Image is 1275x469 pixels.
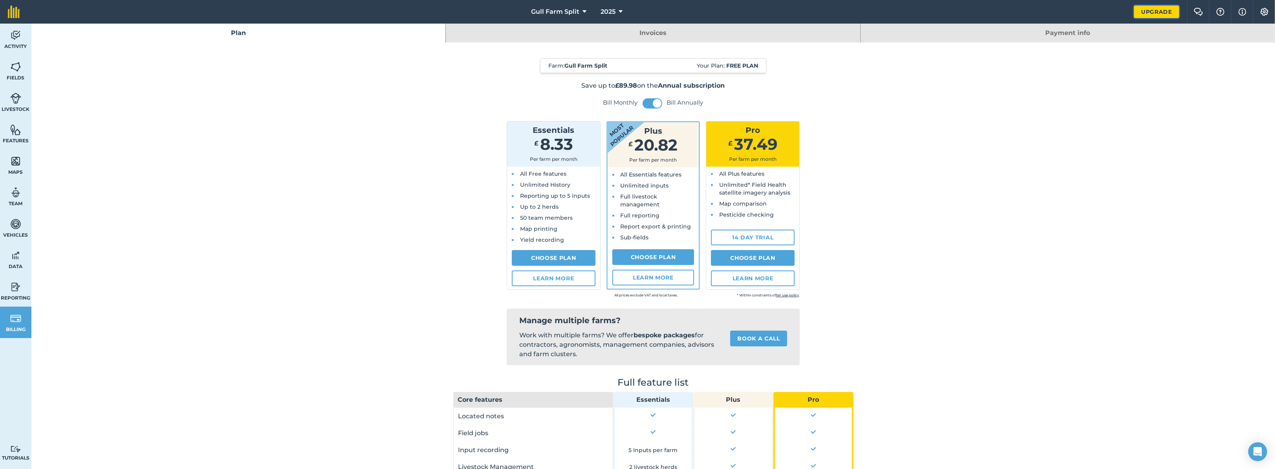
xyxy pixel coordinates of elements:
td: Located notes [453,408,614,425]
img: Yes [729,445,738,452]
span: 2025 [601,7,616,17]
strong: Most popular [584,99,648,159]
span: Pro [746,125,760,135]
span: Unlimited* Field Health satellite imagery analysis [719,181,790,196]
p: Save up to on the [453,81,854,90]
span: Per farm per month [729,156,777,162]
img: svg+xml;base64,PHN2ZyB4bWxucz0iaHR0cDovL3d3dy53My5vcmcvMjAwMC9zdmciIHdpZHRoPSI1NiIgaGVpZ2h0PSI2MC... [10,155,21,167]
th: Plus [693,392,773,408]
span: 8.33 [540,134,573,154]
span: Reporting up to 5 inputs [520,192,590,199]
a: Choose Plan [612,249,694,265]
img: svg+xml;base64,PHN2ZyB4bWxucz0iaHR0cDovL3d3dy53My5vcmcvMjAwMC9zdmciIHdpZHRoPSIxNyIgaGVpZ2h0PSIxNy... [1238,7,1246,17]
a: Learn more [711,270,795,286]
img: svg+xml;base64,PHN2ZyB4bWxucz0iaHR0cDovL3d3dy53My5vcmcvMjAwMC9zdmciIHdpZHRoPSI1NiIgaGVpZ2h0PSI2MC... [10,61,21,73]
span: Map comparison [719,200,767,207]
span: Yield recording [520,236,564,243]
label: Bill Annually [667,99,703,107]
img: svg+xml;base64,PD94bWwgdmVyc2lvbj0iMS4wIiBlbmNvZGluZz0idXRmLTgiPz4KPCEtLSBHZW5lcmF0b3I6IEFkb2JlIE... [10,281,21,293]
td: Input recording [453,441,614,458]
span: Per farm per month [530,156,577,162]
img: svg+xml;base64,PD94bWwgdmVyc2lvbj0iMS4wIiBlbmNvZGluZz0idXRmLTgiPz4KPCEtLSBHZW5lcmF0b3I6IEFkb2JlIE... [10,92,21,104]
span: Unlimited History [520,181,570,188]
a: Choose Plan [711,250,795,266]
img: Yes [649,411,658,419]
th: Core features [453,392,614,408]
img: svg+xml;base64,PD94bWwgdmVyc2lvbj0iMS4wIiBlbmNvZGluZz0idXRmLTgiPz4KPCEtLSBHZW5lcmF0b3I6IEFkb2JlIE... [10,313,21,324]
p: Work with multiple farms? We offer for contractors, agronomists, management companies, advisors a... [519,331,718,359]
span: Report export & printing [621,223,691,230]
span: Plus [644,126,662,136]
strong: £89.98 [616,82,637,89]
th: Essentials [613,392,693,408]
span: £ [534,140,539,147]
strong: Annual subscription [658,82,725,89]
h2: Manage multiple farms? [519,315,787,326]
a: Payment info [861,24,1275,42]
img: svg+xml;base64,PD94bWwgdmVyc2lvbj0iMS4wIiBlbmNvZGluZz0idXRmLTgiPz4KPCEtLSBHZW5lcmF0b3I6IEFkb2JlIE... [10,445,21,453]
img: A cog icon [1260,8,1269,16]
span: All Plus features [719,170,764,177]
a: Learn more [512,270,595,286]
strong: bespoke packages [634,331,695,339]
span: Per farm per month [630,157,677,163]
img: A question mark icon [1216,8,1225,16]
img: svg+xml;base64,PHN2ZyB4bWxucz0iaHR0cDovL3d3dy53My5vcmcvMjAwMC9zdmciIHdpZHRoPSI1NiIgaGVpZ2h0PSI2MC... [10,124,21,136]
span: 20.82 [635,135,678,154]
span: 50 team members [520,214,573,221]
a: Invoices [446,24,860,42]
th: Pro [773,392,854,408]
a: 14 day trial [711,230,795,245]
a: Plan [31,24,445,42]
img: Yes [649,428,658,436]
small: * Within constraints of . [678,291,800,299]
div: Open Intercom Messenger [1248,442,1267,461]
img: svg+xml;base64,PD94bWwgdmVyc2lvbj0iMS4wIiBlbmNvZGluZz0idXRmLTgiPz4KPCEtLSBHZW5lcmF0b3I6IEFkb2JlIE... [10,187,21,199]
a: Book a call [730,331,787,346]
span: All Free features [520,170,566,177]
a: Learn more [612,270,694,285]
img: Two speech bubbles overlapping with the left bubble in the forefront [1194,8,1203,16]
strong: Gull Farm Split [564,62,607,69]
strong: Free plan [726,62,758,69]
span: Up to 2 herds [520,203,559,210]
a: fair use policy [776,293,799,297]
h2: Full feature list [453,378,854,387]
a: Choose Plan [512,250,595,266]
img: svg+xml;base64,PD94bWwgdmVyc2lvbj0iMS4wIiBlbmNvZGluZz0idXRmLTgiPz4KPCEtLSBHZW5lcmF0b3I6IEFkb2JlIE... [10,29,21,41]
span: Farm : [548,62,607,70]
span: Gull Farm Split [531,7,579,17]
span: Full livestock management [621,193,660,208]
img: Yes [809,428,818,436]
span: Full reporting [621,212,660,219]
a: Upgrade [1134,6,1179,18]
span: Pesticide checking [719,211,774,218]
span: Unlimited inputs [621,182,669,189]
td: 5 Inputs per farm [613,441,693,458]
label: Bill Monthly [603,99,638,107]
img: fieldmargin Logo [8,6,20,18]
img: svg+xml;base64,PD94bWwgdmVyc2lvbj0iMS4wIiBlbmNvZGluZz0idXRmLTgiPz4KPCEtLSBHZW5lcmF0b3I6IEFkb2JlIE... [10,250,21,261]
span: £ [728,140,733,147]
img: Yes [809,411,818,419]
img: Yes [729,428,738,436]
img: svg+xml;base64,PD94bWwgdmVyc2lvbj0iMS4wIiBlbmNvZGluZz0idXRmLTgiPz4KPCEtLSBHZW5lcmF0b3I6IEFkb2JlIE... [10,218,21,230]
span: Essentials [533,125,574,135]
img: Yes [809,445,818,452]
span: Map printing [520,225,557,232]
small: All prices exclude VAT and local taxes. [555,291,678,299]
span: 37.49 [734,134,777,154]
span: £ [629,140,633,148]
td: Field jobs [453,425,614,441]
span: Your Plan: [697,62,758,70]
span: Sub-fields [621,234,649,241]
img: Yes [729,411,738,419]
span: All Essentials features [621,171,682,178]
